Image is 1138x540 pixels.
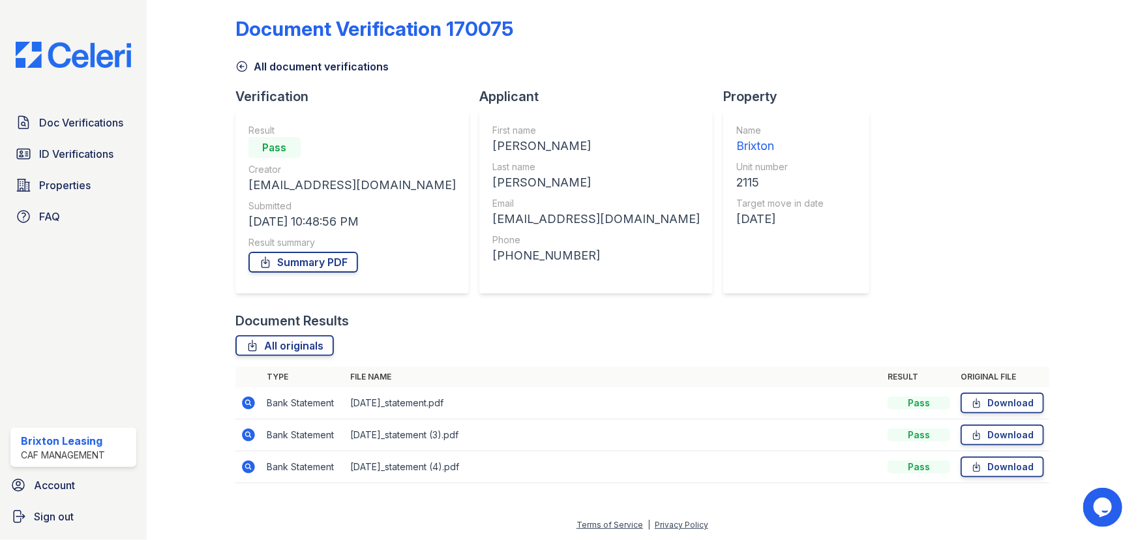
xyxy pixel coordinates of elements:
[736,210,824,228] div: [DATE]
[723,87,880,106] div: Property
[235,335,334,356] a: All originals
[21,449,105,462] div: CAF Management
[262,387,345,419] td: Bank Statement
[39,209,60,224] span: FAQ
[235,17,513,40] div: Document Verification 170075
[961,425,1044,445] a: Download
[736,173,824,192] div: 2115
[345,419,882,451] td: [DATE]_statement (3).pdf
[492,247,700,265] div: [PHONE_NUMBER]
[10,110,136,136] a: Doc Verifications
[248,236,456,249] div: Result summary
[39,177,91,193] span: Properties
[955,367,1049,387] th: Original file
[492,160,700,173] div: Last name
[1083,488,1125,527] iframe: chat widget
[961,457,1044,477] a: Download
[34,509,74,524] span: Sign out
[248,213,456,231] div: [DATE] 10:48:56 PM
[736,160,824,173] div: Unit number
[888,428,950,442] div: Pass
[34,477,75,493] span: Account
[10,203,136,230] a: FAQ
[39,146,113,162] span: ID Verifications
[345,387,882,419] td: [DATE]_statement.pdf
[248,124,456,137] div: Result
[961,393,1044,413] a: Download
[345,451,882,483] td: [DATE]_statement (4).pdf
[248,252,358,273] a: Summary PDF
[736,197,824,210] div: Target move in date
[262,367,345,387] th: Type
[248,176,456,194] div: [EMAIL_ADDRESS][DOMAIN_NAME]
[235,87,479,106] div: Verification
[5,42,142,68] img: CE_Logo_Blue-a8612792a0a2168367f1c8372b55b34899dd931a85d93a1a3d3e32e68fde9ad4.png
[262,451,345,483] td: Bank Statement
[479,87,723,106] div: Applicant
[248,200,456,213] div: Submitted
[262,419,345,451] td: Bank Statement
[736,124,824,137] div: Name
[248,137,301,158] div: Pass
[648,520,650,530] div: |
[10,172,136,198] a: Properties
[492,210,700,228] div: [EMAIL_ADDRESS][DOMAIN_NAME]
[5,472,142,498] a: Account
[39,115,123,130] span: Doc Verifications
[21,433,105,449] div: Brixton Leasing
[345,367,882,387] th: File name
[655,520,708,530] a: Privacy Policy
[492,137,700,155] div: [PERSON_NAME]
[882,367,955,387] th: Result
[736,137,824,155] div: Brixton
[492,173,700,192] div: [PERSON_NAME]
[10,141,136,167] a: ID Verifications
[576,520,643,530] a: Terms of Service
[235,312,349,330] div: Document Results
[888,397,950,410] div: Pass
[492,124,700,137] div: First name
[5,503,142,530] a: Sign out
[492,233,700,247] div: Phone
[492,197,700,210] div: Email
[248,163,456,176] div: Creator
[736,124,824,155] a: Name Brixton
[888,460,950,473] div: Pass
[235,59,389,74] a: All document verifications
